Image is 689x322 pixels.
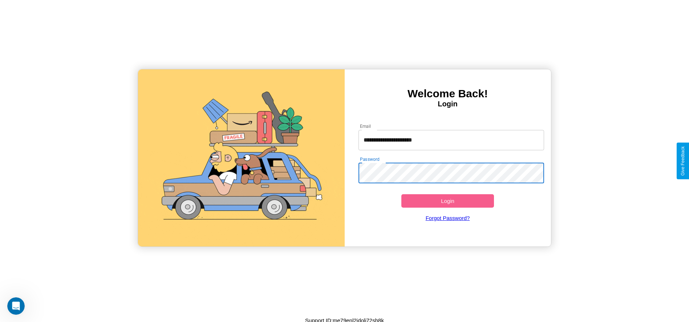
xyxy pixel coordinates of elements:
[355,208,540,228] a: Forgot Password?
[7,297,25,315] iframe: Intercom live chat
[360,123,371,129] label: Email
[401,194,494,208] button: Login
[360,156,379,162] label: Password
[138,69,344,246] img: gif
[345,87,551,100] h3: Welcome Back!
[680,146,685,176] div: Give Feedback
[345,100,551,108] h4: Login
